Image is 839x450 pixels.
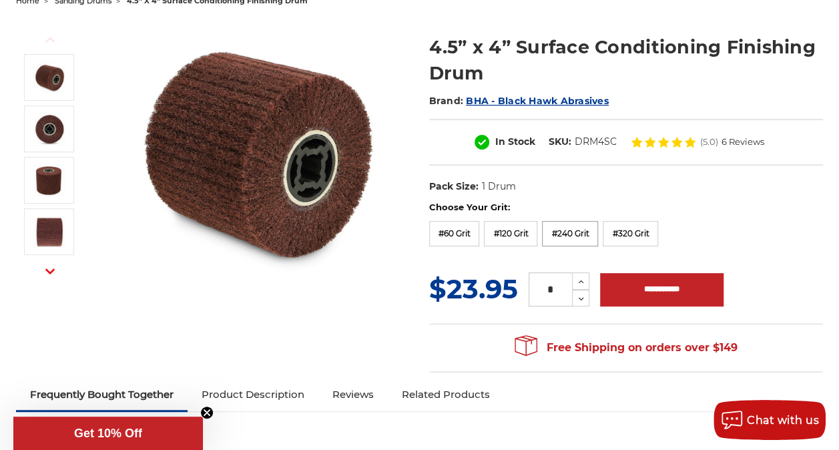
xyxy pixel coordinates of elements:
[575,135,617,149] dd: DRM4SC
[13,417,203,450] div: Get 10% OffClose teaser
[515,334,738,361] span: Free Shipping on orders over $149
[466,95,609,107] a: BHA - Black Hawk Abrasives
[34,25,66,54] button: Previous
[700,138,718,146] span: (5.0)
[429,272,518,305] span: $23.95
[33,61,66,94] img: 4.5 Inch Surface Conditioning Finishing Drum
[429,201,823,214] label: Choose Your Grit:
[200,406,214,419] button: Close teaser
[481,180,515,194] dd: 1 Drum
[33,215,66,248] img: 4.5” x 4” Surface Conditioning Finishing Drum
[388,380,504,409] a: Related Products
[429,95,464,107] span: Brand:
[33,164,66,197] img: Non Woven Finishing Sanding Drum
[549,135,571,149] dt: SKU:
[34,257,66,286] button: Next
[714,400,826,440] button: Chat with us
[747,414,819,427] span: Chat with us
[495,136,535,148] span: In Stock
[188,380,318,409] a: Product Description
[123,20,390,287] img: 4.5 Inch Surface Conditioning Finishing Drum
[33,112,66,146] img: 4.5" x 4" Surface Conditioning Finishing Drum - 3/4 Inch Quad Key Arbor
[16,380,188,409] a: Frequently Bought Together
[74,427,142,440] span: Get 10% Off
[429,180,479,194] dt: Pack Size:
[318,380,388,409] a: Reviews
[429,34,823,86] h1: 4.5” x 4” Surface Conditioning Finishing Drum
[722,138,764,146] span: 6 Reviews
